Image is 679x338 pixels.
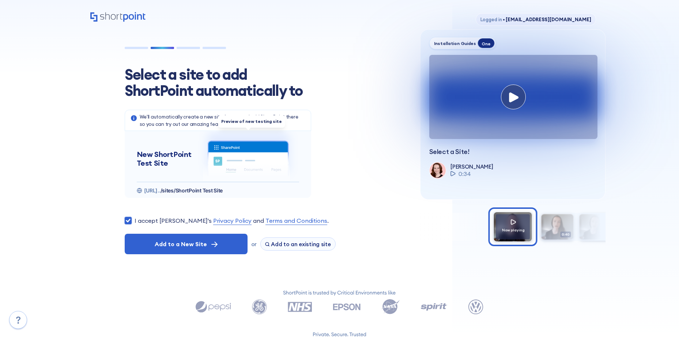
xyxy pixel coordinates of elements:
[137,187,299,194] div: https://wearesamaritan.sharepoint.com
[137,150,197,168] h5: New ShortPoint Test Site
[430,162,445,178] img: shortpoint-support-team
[155,240,207,248] span: Add to a New Site
[434,41,476,46] div: Installation Guides
[213,216,252,225] a: Privacy Policy
[478,38,494,48] div: One
[502,228,525,232] span: Now playing
[135,216,329,225] label: I accept [PERSON_NAME]'s and .
[140,113,305,128] p: We'll automatically create a new site for you and add ShortPoint there so you can try out our ama...
[251,241,257,248] span: or
[503,16,505,22] span: •
[161,187,223,194] span: /sites/ShortPoint Test Site
[265,216,327,225] a: Terms and Conditions
[125,67,315,99] h1: Select a site to add ShortPoint automatically to
[271,241,331,248] span: Add to an existing site
[125,234,248,254] button: Add to a New Site
[429,148,596,156] p: Select a Site!
[144,187,223,194] p: https://wearesamaritan.sharepoint.com/sites/ShortPoint_Playground
[260,237,336,251] button: Add to an existing site
[459,169,471,178] span: 0:34
[547,253,679,338] iframe: Chat Widget
[502,16,591,22] span: [EMAIL_ADDRESS][DOMAIN_NAME]
[450,163,493,170] p: [PERSON_NAME]
[598,232,609,238] span: 0:07
[144,187,161,194] span: [URL]..
[560,232,571,238] span: 0:40
[480,16,502,22] span: Logged in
